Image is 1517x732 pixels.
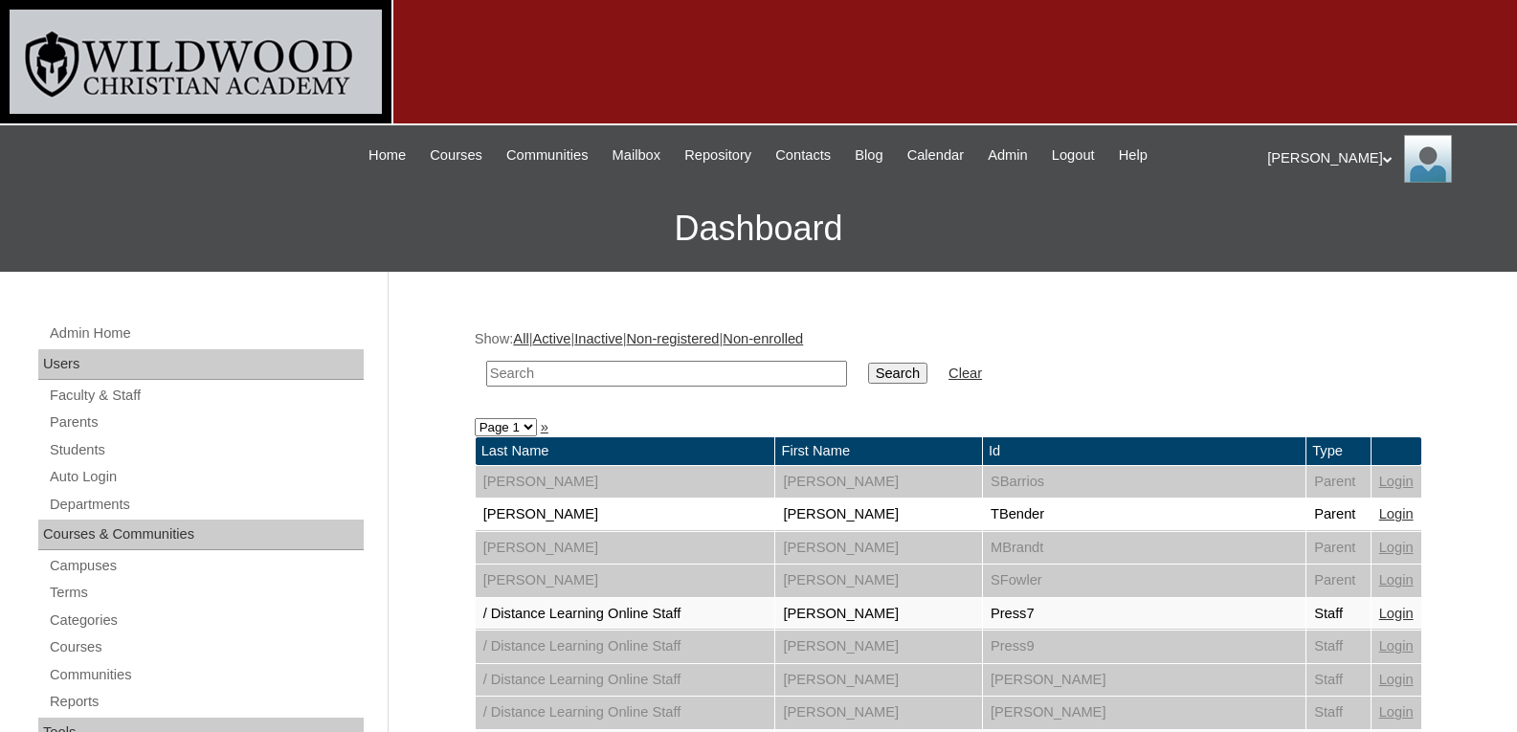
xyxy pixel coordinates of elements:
[38,520,364,550] div: Courses & Communities
[475,329,1422,397] div: Show: | | | |
[983,598,1305,631] td: Press7
[775,598,981,631] td: [PERSON_NAME]
[38,349,364,380] div: Users
[775,466,981,499] td: [PERSON_NAME]
[1379,540,1414,555] a: Login
[476,664,775,697] td: / Distance Learning Online Staff
[983,631,1305,663] td: Press9
[430,144,482,166] span: Courses
[983,697,1305,729] td: [PERSON_NAME]
[10,186,1507,272] h3: Dashboard
[1306,631,1371,663] td: Staff
[574,331,623,346] a: Inactive
[486,361,847,387] input: Search
[983,664,1305,697] td: [PERSON_NAME]
[1042,144,1104,166] a: Logout
[983,466,1305,499] td: SBarrios
[476,437,775,465] td: Last Name
[603,144,671,166] a: Mailbox
[48,581,364,605] a: Terms
[1052,144,1095,166] span: Logout
[359,144,415,166] a: Home
[368,144,406,166] span: Home
[907,144,964,166] span: Calendar
[775,437,981,465] td: First Name
[48,635,364,659] a: Courses
[476,532,775,565] td: [PERSON_NAME]
[1404,135,1452,183] img: Jill Isaac
[497,144,598,166] a: Communities
[476,565,775,597] td: [PERSON_NAME]
[1306,697,1371,729] td: Staff
[476,598,775,631] td: / Distance Learning Online Staff
[1379,572,1414,588] a: Login
[988,144,1028,166] span: Admin
[898,144,973,166] a: Calendar
[48,554,364,578] a: Campuses
[948,366,982,381] a: Clear
[978,144,1037,166] a: Admin
[476,499,775,531] td: [PERSON_NAME]
[627,331,720,346] a: Non-registered
[1267,135,1498,183] div: [PERSON_NAME]
[48,410,364,434] a: Parents
[48,465,364,489] a: Auto Login
[48,609,364,632] a: Categories
[1379,704,1414,720] a: Login
[48,663,364,687] a: Communities
[513,331,528,346] a: All
[1306,466,1371,499] td: Parent
[983,437,1305,465] td: Id
[420,144,492,166] a: Courses
[476,466,775,499] td: [PERSON_NAME]
[723,331,803,346] a: Non-enrolled
[1379,638,1414,654] a: Login
[775,532,981,565] td: [PERSON_NAME]
[1379,474,1414,489] a: Login
[766,144,840,166] a: Contacts
[868,363,927,384] input: Search
[1306,499,1371,531] td: Parent
[48,493,364,517] a: Departments
[855,144,882,166] span: Blog
[983,565,1305,597] td: SFowler
[775,565,981,597] td: [PERSON_NAME]
[845,144,892,166] a: Blog
[775,697,981,729] td: [PERSON_NAME]
[613,144,661,166] span: Mailbox
[1379,672,1414,687] a: Login
[476,697,775,729] td: / Distance Learning Online Staff
[48,322,364,345] a: Admin Home
[1379,506,1414,521] a: Login
[775,499,981,531] td: [PERSON_NAME]
[684,144,751,166] span: Repository
[10,10,382,114] img: logo-white.png
[1306,565,1371,597] td: Parent
[1109,144,1157,166] a: Help
[1306,532,1371,565] td: Parent
[983,532,1305,565] td: MBrandt
[48,438,364,462] a: Students
[775,144,831,166] span: Contacts
[48,690,364,714] a: Reports
[48,384,364,408] a: Faculty & Staff
[476,631,775,663] td: / Distance Learning Online Staff
[1306,598,1371,631] td: Staff
[1306,437,1371,465] td: Type
[532,331,570,346] a: Active
[675,144,761,166] a: Repository
[506,144,589,166] span: Communities
[983,499,1305,531] td: TBender
[1119,144,1148,166] span: Help
[775,631,981,663] td: [PERSON_NAME]
[1379,606,1414,621] a: Login
[1306,664,1371,697] td: Staff
[541,419,548,434] a: »
[775,664,981,697] td: [PERSON_NAME]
